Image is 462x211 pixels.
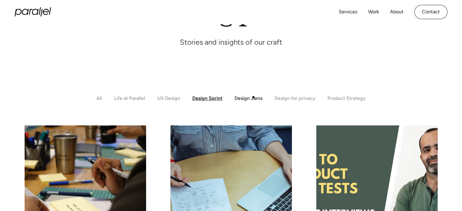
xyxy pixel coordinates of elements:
a: home [15,7,51,16]
p: Stories and insights of our craft [180,37,282,47]
a: Work [368,8,379,16]
div: Design Jams [234,95,262,101]
a: Contact [414,5,447,19]
div: Product Strategy [327,95,366,101]
a: About [390,8,403,16]
div: All [96,95,102,101]
a: Services [339,8,357,16]
div: Design Sprint [192,95,222,101]
div: Design for privacy [275,95,315,101]
div: UX Design [157,95,180,101]
div: Life at Parallel [114,95,145,101]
